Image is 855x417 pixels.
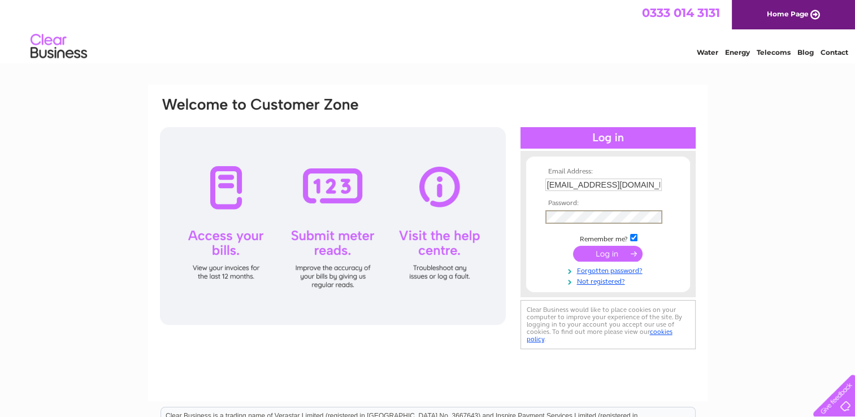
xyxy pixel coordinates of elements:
div: Clear Business would like to place cookies on your computer to improve your experience of the sit... [520,300,696,349]
a: Telecoms [757,48,791,57]
a: Energy [725,48,750,57]
td: Remember me? [542,232,674,244]
a: Not registered? [545,275,674,286]
a: Blog [797,48,814,57]
a: Forgotten password? [545,264,674,275]
a: Contact [821,48,848,57]
a: Water [697,48,718,57]
img: logo.png [30,29,88,64]
input: Submit [573,246,643,262]
a: cookies policy [527,328,672,343]
th: Password: [542,199,674,207]
a: 0333 014 3131 [642,6,720,20]
th: Email Address: [542,168,674,176]
div: Clear Business is a trading name of Verastar Limited (registered in [GEOGRAPHIC_DATA] No. 3667643... [161,6,695,55]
